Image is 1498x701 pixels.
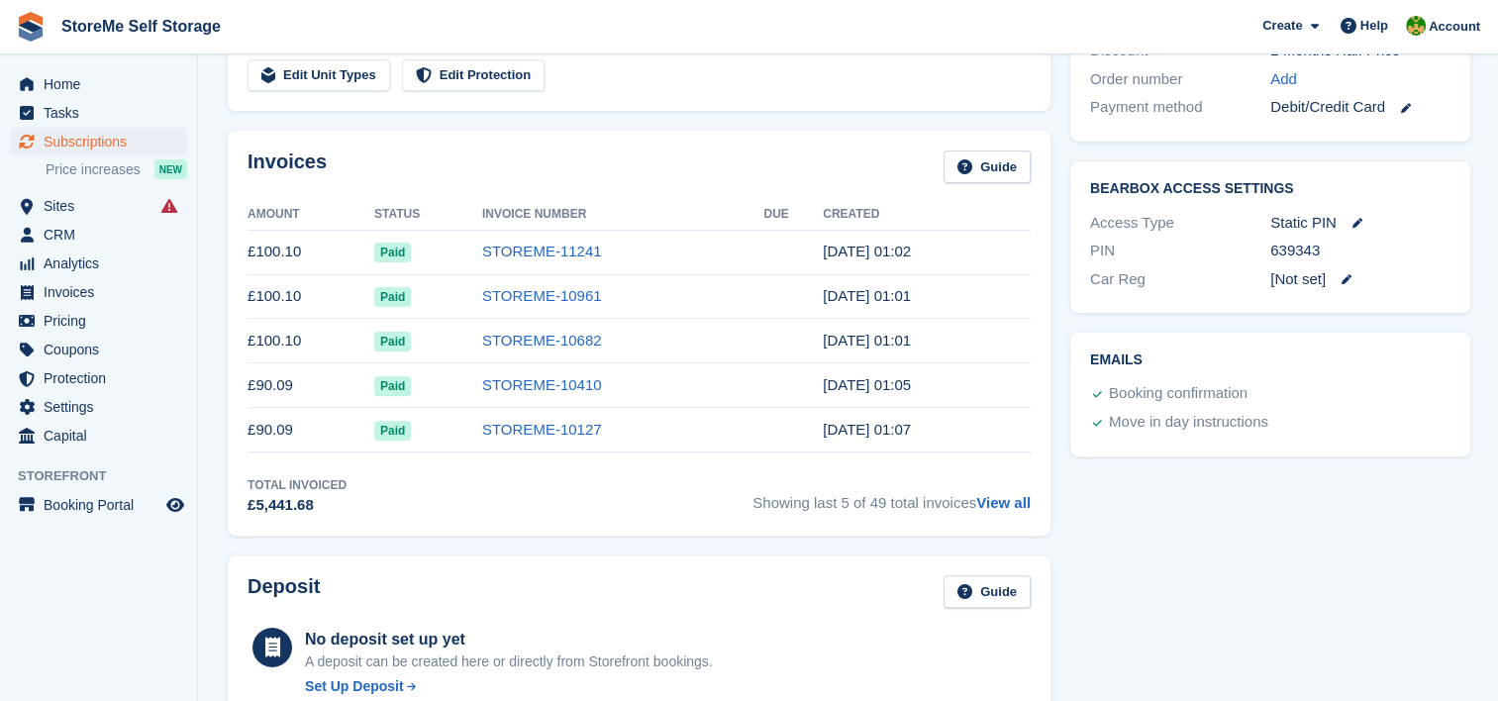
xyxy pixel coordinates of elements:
[374,421,411,441] span: Paid
[1270,268,1450,291] div: [Not set]
[53,10,229,43] a: StoreMe Self Storage
[10,393,187,421] a: menu
[44,99,162,127] span: Tasks
[10,221,187,249] a: menu
[10,99,187,127] a: menu
[374,287,411,307] span: Paid
[1262,16,1302,36] span: Create
[305,676,404,697] div: Set Up Deposit
[10,422,187,450] a: menu
[44,393,162,421] span: Settings
[248,150,327,183] h2: Invoices
[10,491,187,519] a: menu
[374,332,411,351] span: Paid
[248,408,374,452] td: £90.09
[402,59,545,92] a: Edit Protection
[374,199,482,231] th: Status
[944,150,1031,183] a: Guide
[44,278,162,306] span: Invoices
[374,243,411,262] span: Paid
[248,575,320,608] h2: Deposit
[44,307,162,335] span: Pricing
[1270,212,1450,235] div: Static PIN
[1090,181,1450,197] h2: BearBox Access Settings
[10,278,187,306] a: menu
[482,421,602,438] a: STOREME-10127
[752,476,1031,517] span: Showing last 5 of 49 total invoices
[248,199,374,231] th: Amount
[482,199,763,231] th: Invoice Number
[44,336,162,363] span: Coupons
[1090,68,1270,91] div: Order number
[1360,16,1388,36] span: Help
[10,192,187,220] a: menu
[10,307,187,335] a: menu
[44,364,162,392] span: Protection
[482,243,602,259] a: STOREME-11241
[1090,212,1270,235] div: Access Type
[1270,96,1450,119] div: Debit/Credit Card
[10,70,187,98] a: menu
[1270,240,1450,262] div: 639343
[1109,382,1248,406] div: Booking confirmation
[823,243,911,259] time: 2025-09-18 00:02:38 UTC
[10,128,187,155] a: menu
[44,221,162,249] span: CRM
[1429,17,1480,37] span: Account
[248,230,374,274] td: £100.10
[823,199,1031,231] th: Created
[823,421,911,438] time: 2025-05-18 00:07:18 UTC
[305,651,713,672] p: A deposit can be created here or directly from Storefront bookings.
[44,491,162,519] span: Booking Portal
[163,493,187,517] a: Preview store
[161,198,177,214] i: Smart entry sync failures have occurred
[248,319,374,363] td: £100.10
[248,274,374,319] td: £100.10
[374,376,411,396] span: Paid
[248,363,374,408] td: £90.09
[44,70,162,98] span: Home
[10,336,187,363] a: menu
[823,287,911,304] time: 2025-08-18 00:01:02 UTC
[10,250,187,277] a: menu
[944,575,1031,608] a: Guide
[482,332,602,349] a: STOREME-10682
[482,376,602,393] a: STOREME-10410
[482,287,602,304] a: STOREME-10961
[44,192,162,220] span: Sites
[305,628,713,651] div: No deposit set up yet
[44,250,162,277] span: Analytics
[44,422,162,450] span: Capital
[46,158,187,180] a: Price increases NEW
[305,676,713,697] a: Set Up Deposit
[16,12,46,42] img: stora-icon-8386f47178a22dfd0bd8f6a31ec36ba5ce8667c1dd55bd0f319d3a0aa187defe.svg
[1090,352,1450,368] h2: Emails
[18,466,197,486] span: Storefront
[1090,268,1270,291] div: Car Reg
[248,476,347,494] div: Total Invoiced
[44,128,162,155] span: Subscriptions
[763,199,823,231] th: Due
[10,364,187,392] a: menu
[1090,96,1270,119] div: Payment method
[823,376,911,393] time: 2025-06-18 00:05:37 UTC
[46,160,141,179] span: Price increases
[248,59,390,92] a: Edit Unit Types
[154,159,187,179] div: NEW
[248,494,347,517] div: £5,441.68
[1270,68,1297,91] a: Add
[1406,16,1426,36] img: StorMe
[1090,240,1270,262] div: PIN
[823,332,911,349] time: 2025-07-18 00:01:55 UTC
[1109,411,1268,435] div: Move in day instructions
[976,494,1031,511] a: View all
